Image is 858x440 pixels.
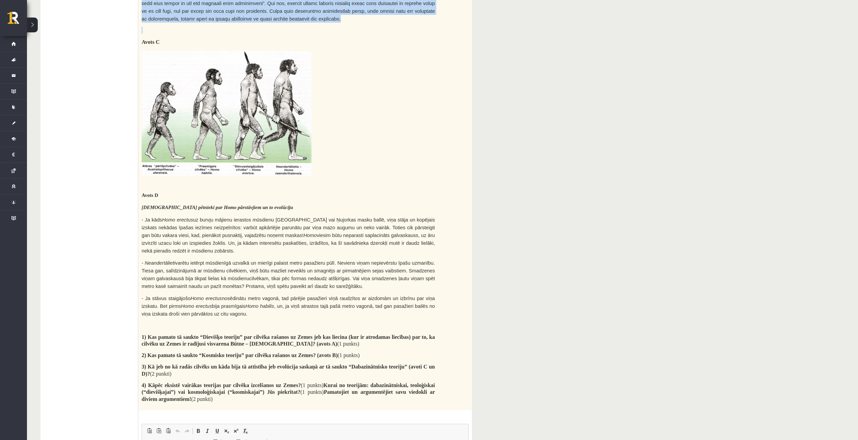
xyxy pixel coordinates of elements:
body: Визуальный текстовый редактор, wiswyg-editor-user-answer-47433807600520 [7,7,320,14]
a: Полужирный (Ctrl+B) [194,427,203,435]
span: 3) [142,364,146,370]
span: - Neandertālieti [142,260,175,266]
a: Rīgas 1. Tālmācības vidusskola [7,12,27,29]
span: [DEMOGRAPHIC_DATA] pētnieki par Homo pārstāvjiem un to evolūciju [142,205,293,210]
a: Вставить из Word [164,427,173,435]
span: cilvēkam [249,276,268,281]
i: Homo erectus [162,217,193,223]
span: 4) Kāpēc eksistē vairākas teorijas par cilvēka izcelšanos uz Zemes? [142,382,301,388]
span: , tikai pēc formas nedaudz atšķirīgas. Vai viņa smadzenes ļautu viņam spēt metro kasē saimainīt n... [142,276,435,289]
span: (1 punkts) (1 punkts) (2 punkti) [142,382,435,402]
a: Повторить (Ctrl+Y) [182,427,192,435]
a: Убрать форматирование [241,427,250,435]
b: Kā jeb no kā radās cilvēks un kāda bija tā attīstība jeb evolūcija saskaņā ar tā saukto “Dabazinā... [142,364,435,377]
img: IMAGE0006 [142,51,312,176]
span: 1) [142,334,146,340]
a: Подчеркнутый (Ctrl+U) [212,427,222,435]
a: Вставить только текст (Ctrl+Shift+V) [154,427,164,435]
span: (1 punkts) [337,341,359,347]
span: - Ja kāds uz burvju mājienu ierastos mūsdienu [GEOGRAPHIC_DATA] vai Ņujorkas masku ballē, viņa st... [142,217,435,254]
b: Kas pamato tā saukto “Dievišķo teoriju” par cilvēka rašanos uz Zemes jeb kas liecina (kur ir atro... [142,334,435,347]
a: Курсив (Ctrl+I) [203,427,212,435]
a: Подстрочный индекс [222,427,231,435]
span: Avots D [142,193,158,198]
span: 2) Kas pamato tā saukto “Kosmisko teoriju” par cilvēka rašanos uz Zemes? (avots B) [142,352,337,358]
span: (2 punkti) [142,364,435,377]
a: Отменить (Ctrl+Z) [173,427,182,435]
i: Homo erectus [190,296,222,301]
b: Pamatojiet un argumentējiet savu viedokli ar diviem argumentiem! [142,389,435,402]
i: Homo erectus [181,303,212,309]
a: Надстрочный индекс [231,427,241,435]
i: Homo [303,233,317,238]
span: - Ja stāvus staigājošo nosēdinātu metro vagonā, tad pārējie pasažieri viņā raudzītos ar aizdomām ... [142,296,435,317]
span: (1 punkts) [337,352,359,358]
i: Homo habilis [245,303,274,309]
a: Вставить (Ctrl+V) [145,427,154,435]
span: Avots C [142,39,159,45]
span: varētu ietērpt mūsdienīgā uzvalkā un mierīgi palaist metro pasažieru pūlī. Neviens viņam nepievēr... [142,260,435,281]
